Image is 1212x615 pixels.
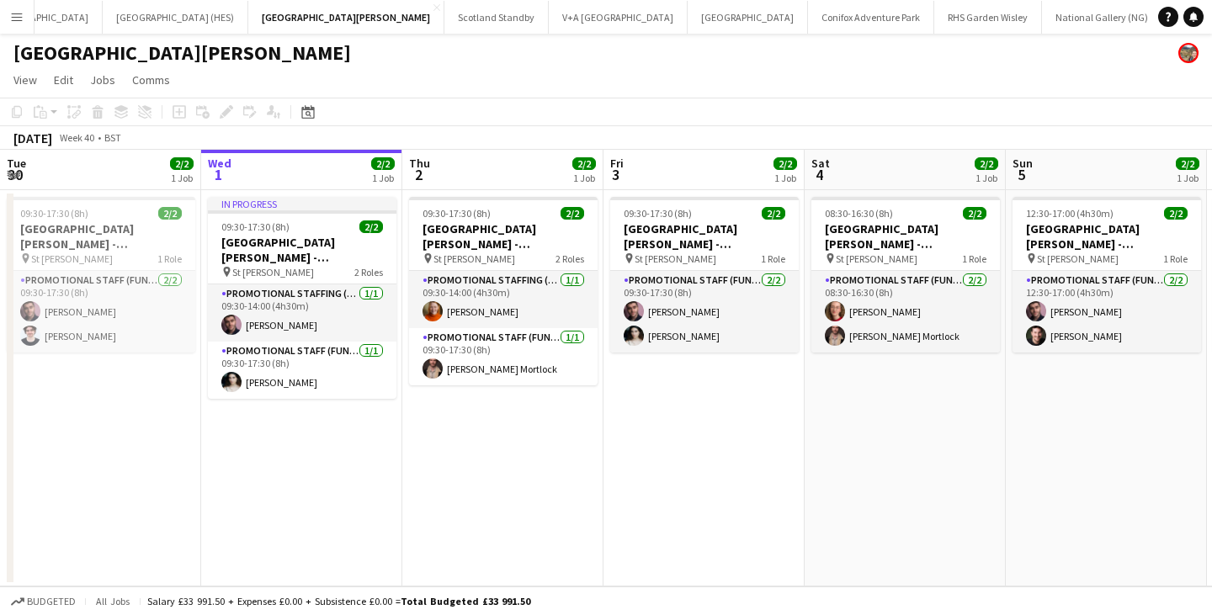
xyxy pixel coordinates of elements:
[56,131,98,144] span: Week 40
[934,1,1042,34] button: RHS Garden Wisley
[1037,252,1119,265] span: St [PERSON_NAME]
[372,172,394,184] div: 1 Job
[157,252,182,265] span: 1 Role
[47,69,80,91] a: Edit
[975,172,997,184] div: 1 Job
[208,197,396,210] div: In progress
[7,271,195,353] app-card-role: Promotional Staff (Fundraiser)2/209:30-17:30 (8h)[PERSON_NAME][PERSON_NAME]
[1042,1,1162,34] button: National Gallery (NG)
[359,220,383,233] span: 2/2
[688,1,808,34] button: [GEOGRAPHIC_DATA]
[104,131,121,144] div: BST
[608,165,624,184] span: 3
[354,266,383,278] span: 2 Roles
[572,157,596,170] span: 2/2
[20,207,88,220] span: 09:30-17:30 (8h)
[610,221,799,252] h3: [GEOGRAPHIC_DATA][PERSON_NAME] - Fundraising
[409,271,598,328] app-card-role: Promotional Staffing (Promotional Staff)1/109:30-14:00 (4h30m)[PERSON_NAME]
[811,197,1000,353] app-job-card: 08:30-16:30 (8h)2/2[GEOGRAPHIC_DATA][PERSON_NAME] - Fundraising St [PERSON_NAME]1 RolePromotional...
[103,1,248,34] button: [GEOGRAPHIC_DATA] (HES)
[13,40,351,66] h1: [GEOGRAPHIC_DATA][PERSON_NAME]
[836,252,917,265] span: St [PERSON_NAME]
[8,592,78,611] button: Budgeted
[825,207,893,220] span: 08:30-16:30 (8h)
[444,1,549,34] button: Scotland Standby
[401,595,530,607] span: Total Budgeted £33 991.50
[809,165,830,184] span: 4
[549,1,688,34] button: V+A [GEOGRAPHIC_DATA]
[208,235,396,265] h3: [GEOGRAPHIC_DATA][PERSON_NAME] - Fundraising
[1013,271,1201,353] app-card-role: Promotional Staff (Fundraiser)2/212:30-17:00 (4h30m)[PERSON_NAME][PERSON_NAME]
[7,69,44,91] a: View
[7,197,195,353] app-job-card: 09:30-17:30 (8h)2/2[GEOGRAPHIC_DATA][PERSON_NAME] - Fundraising St [PERSON_NAME]1 RolePromotional...
[170,157,194,170] span: 2/2
[963,207,986,220] span: 2/2
[132,72,170,87] span: Comms
[635,252,716,265] span: St [PERSON_NAME]
[773,157,797,170] span: 2/2
[13,130,52,146] div: [DATE]
[54,72,73,87] span: Edit
[208,197,396,399] app-job-card: In progress09:30-17:30 (8h)2/2[GEOGRAPHIC_DATA][PERSON_NAME] - Fundraising St [PERSON_NAME]2 Role...
[808,1,934,34] button: Conifox Adventure Park
[409,328,598,385] app-card-role: Promotional Staff (Fundraiser)1/109:30-17:30 (8h)[PERSON_NAME] Mortlock
[27,596,76,607] span: Budgeted
[125,69,177,91] a: Comms
[171,172,193,184] div: 1 Job
[158,207,182,220] span: 2/2
[811,221,1000,252] h3: [GEOGRAPHIC_DATA][PERSON_NAME] - Fundraising
[208,156,231,171] span: Wed
[624,207,692,220] span: 09:30-17:30 (8h)
[774,172,796,184] div: 1 Job
[573,172,595,184] div: 1 Job
[1163,252,1188,265] span: 1 Role
[811,156,830,171] span: Sat
[1013,197,1201,353] app-job-card: 12:30-17:00 (4h30m)2/2[GEOGRAPHIC_DATA][PERSON_NAME] - Fundraising St [PERSON_NAME]1 RolePromotio...
[610,197,799,353] app-job-card: 09:30-17:30 (8h)2/2[GEOGRAPHIC_DATA][PERSON_NAME] - Fundraising St [PERSON_NAME]1 RolePromotional...
[147,595,530,607] div: Salary £33 991.50 + Expenses £0.00 + Subsistence £0.00 =
[610,271,799,353] app-card-role: Promotional Staff (Fundraiser)2/209:30-17:30 (8h)[PERSON_NAME][PERSON_NAME]
[811,271,1000,353] app-card-role: Promotional Staff (Fundraiser)2/208:30-16:30 (8h)[PERSON_NAME][PERSON_NAME] Mortlock
[962,252,986,265] span: 1 Role
[407,165,430,184] span: 2
[90,72,115,87] span: Jobs
[31,252,113,265] span: St [PERSON_NAME]
[610,156,624,171] span: Fri
[433,252,515,265] span: St [PERSON_NAME]
[7,221,195,252] h3: [GEOGRAPHIC_DATA][PERSON_NAME] - Fundraising
[221,220,290,233] span: 09:30-17:30 (8h)
[208,342,396,399] app-card-role: Promotional Staff (Fundraiser)1/109:30-17:30 (8h)[PERSON_NAME]
[555,252,584,265] span: 2 Roles
[1164,207,1188,220] span: 2/2
[761,252,785,265] span: 1 Role
[7,156,26,171] span: Tue
[1176,157,1199,170] span: 2/2
[561,207,584,220] span: 2/2
[4,165,26,184] span: 30
[83,69,122,91] a: Jobs
[13,72,37,87] span: View
[371,157,395,170] span: 2/2
[975,157,998,170] span: 2/2
[423,207,491,220] span: 09:30-17:30 (8h)
[93,595,133,607] span: All jobs
[208,284,396,342] app-card-role: Promotional Staffing (Promotional Staff)1/109:30-14:00 (4h30m)[PERSON_NAME]
[762,207,785,220] span: 2/2
[1013,221,1201,252] h3: [GEOGRAPHIC_DATA][PERSON_NAME] - Fundraising
[1177,172,1199,184] div: 1 Job
[248,1,444,34] button: [GEOGRAPHIC_DATA][PERSON_NAME]
[409,221,598,252] h3: [GEOGRAPHIC_DATA][PERSON_NAME] - Fundraising
[1026,207,1114,220] span: 12:30-17:00 (4h30m)
[409,156,430,171] span: Thu
[1178,43,1199,63] app-user-avatar: Alyce Paton
[1010,165,1033,184] span: 5
[1013,156,1033,171] span: Sun
[232,266,314,278] span: St [PERSON_NAME]
[409,197,598,385] app-job-card: 09:30-17:30 (8h)2/2[GEOGRAPHIC_DATA][PERSON_NAME] - Fundraising St [PERSON_NAME]2 RolesPromotiona...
